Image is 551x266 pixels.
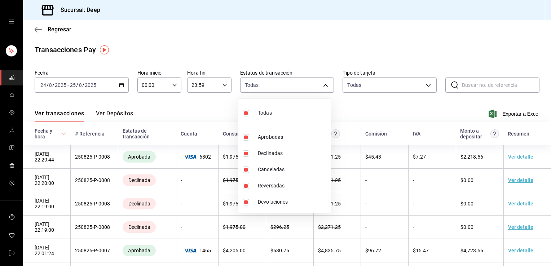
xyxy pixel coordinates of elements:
[258,133,328,141] span: Aprobadas
[100,45,109,54] img: Tooltip marker
[258,198,328,206] span: Devoluciones
[258,150,328,157] span: Declinadas
[258,182,328,190] span: Reversadas
[258,109,272,117] span: Todas
[258,166,328,173] span: Canceladas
